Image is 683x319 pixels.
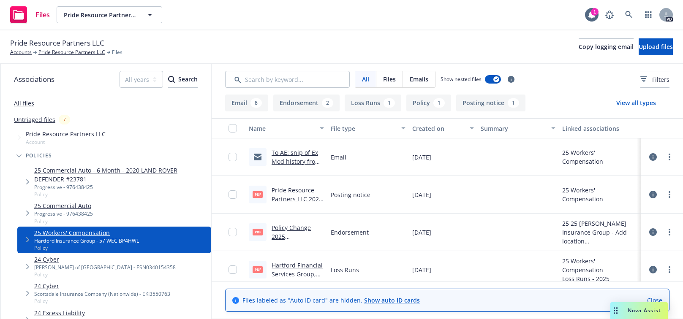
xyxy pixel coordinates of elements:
span: Policy [34,218,93,225]
a: Report a Bug [601,6,618,23]
a: Files [7,3,53,27]
a: Policy Change 2025 [PERSON_NAME] # 002 - Add location [STREET_ADDRESS][US_STATE] with class code ... [272,224,323,311]
a: 24 Cyber [34,255,176,264]
span: Policy [34,191,208,198]
button: Email [225,95,268,111]
span: [DATE] [412,153,431,162]
div: Created on [412,124,464,133]
div: 1 [508,98,519,108]
a: To AE: snip of Ex Mod history from WCIRB w note that 2025 mod not released yet - FW: EMR Letter [272,149,324,201]
span: Files labeled as "Auto ID card" are hidden. [242,296,420,305]
span: Files [112,49,122,56]
span: Filters [640,75,669,84]
button: Created on [409,118,477,138]
div: 25 Workers' Compensation [562,186,637,203]
span: All [362,75,369,84]
div: Name [249,124,315,133]
span: Files [383,75,396,84]
button: File type [327,118,409,138]
div: 1 [384,98,395,108]
div: 1 [591,8,599,16]
span: Copy logging email [579,43,634,51]
a: more [664,189,675,200]
a: 24 Excess Liability [34,308,148,317]
div: 7 [59,115,70,124]
span: Show nested files [441,76,482,83]
button: Filters [640,71,669,88]
a: more [664,227,675,237]
span: Files [35,11,50,18]
a: Pride Resource Partners LLC [38,49,105,56]
a: Search [620,6,637,23]
span: Policies [26,153,52,158]
span: Pride Resource Partners LLC [64,11,137,19]
div: 2 [322,98,333,108]
input: Select all [229,124,237,132]
span: [DATE] [412,190,431,199]
span: Nova Assist [628,307,661,314]
a: more [664,152,675,162]
span: Pride Resource Partners LLC [10,38,104,49]
span: Filters [652,75,669,84]
input: Toggle Row Selected [229,265,237,274]
span: [DATE] [412,265,431,274]
input: Toggle Row Selected [229,190,237,199]
button: Upload files [639,38,673,55]
button: Posting notice [456,95,525,111]
a: 25 Commercial Auto - 6 Month - 2020 LAND ROVER DEFENDER #23781 [34,166,208,184]
a: Pride Resource Partners LLC 2025 Workers' Compensation Posting Notices.pdf [272,186,322,238]
input: Search by keyword... [225,71,350,88]
span: Emails [410,75,428,84]
span: Upload files [639,43,673,51]
span: Loss Runs [331,265,359,274]
a: Untriaged files [14,115,55,124]
div: Scottsdale Insurance Company (Nationwide) - EKI3550763 [34,290,170,297]
span: Associations [14,74,54,85]
div: 8 [250,98,262,108]
div: Drag to move [610,302,621,319]
button: View all types [603,95,669,111]
div: Hartford Insurance Group - 57 WEC BP4HWL [34,237,139,244]
span: pdf [253,191,263,197]
button: Name [245,118,327,138]
svg: Search [168,76,175,83]
button: Nova Assist [610,302,668,319]
span: Posting notice [331,190,370,199]
span: Policy [34,244,139,251]
div: Search [168,71,198,87]
button: Pride Resource Partners LLC [57,6,162,23]
button: Summary [477,118,559,138]
a: Show auto ID cards [364,296,420,304]
div: Loss Runs - 2025 [562,274,637,283]
a: Hartford Financial Services Group, Inc. WC [DATE] - [DATE] Loss Runs - Valued [DATE].pdf [272,261,323,314]
span: Pride Resource Partners LLC [26,130,106,138]
a: 25 Commercial Auto [34,201,93,210]
span: Endorsement [331,228,369,237]
div: 25 Workers' Compensation [562,257,637,274]
span: Policy [34,297,170,305]
button: Loss Runs [345,95,401,111]
span: Email [331,153,346,162]
a: 24 Cyber [34,281,170,290]
div: 25 25 [PERSON_NAME] Insurance Group - Add location [STREET_ADDRESS][US_STATE] with class code 860... [562,219,637,246]
span: [DATE] [412,228,431,237]
div: Linked associations [562,124,637,133]
a: 25 Workers' Compensation [34,228,139,237]
span: Account [26,138,106,146]
input: Toggle Row Selected [229,153,237,161]
span: pdf [253,229,263,235]
a: Switch app [640,6,657,23]
div: Summary [481,124,547,133]
button: Endorsement [273,95,340,111]
div: Progressive - 976438425 [34,210,93,217]
div: 1 [433,98,445,108]
div: Progressive - 976438425 [34,184,208,191]
div: File type [331,124,397,133]
button: Linked associations [559,118,641,138]
a: All files [14,99,34,107]
span: Policy [34,271,176,278]
button: Policy [406,95,451,111]
input: Toggle Row Selected [229,228,237,236]
div: 25 Workers' Compensation [562,148,637,166]
span: pdf [253,266,263,273]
